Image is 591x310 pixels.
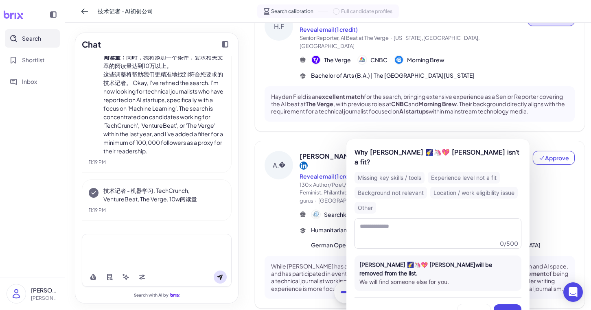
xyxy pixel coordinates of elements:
strong: Morning Brew [418,100,457,107]
div: Experience level not a fit [428,172,500,183]
p: 这些调整将帮助我们更精准地找到符合您要求的技术记者。 Okay, I've refined the search. I'm now looking for technical journalis... [103,70,225,155]
img: 公司logo [312,56,320,64]
button: Reveal email (1 credit) [300,172,358,181]
button: Inbox [5,72,60,91]
button: Shortlist [5,51,60,69]
p: 技术记者 - 机器学习, TechCrunch, VentureBeat, The Verge, 10w阅读量 [103,186,225,203]
span: [GEOGRAPHIC_DATA] [318,197,373,204]
span: Shortlist [22,56,45,64]
button: Approve [533,151,575,165]
img: user_logo.png [7,284,26,303]
div: Missing key skills / tools [355,172,425,183]
h2: Chat [82,38,101,50]
span: The Verge [324,56,351,64]
span: · [390,35,392,41]
strong: CNBC [391,100,408,107]
span: Search [22,34,41,43]
span: Search with AI by [134,293,169,298]
div: A.� [265,151,293,179]
span: Search calibration [271,8,313,15]
span: [US_STATE],[GEOGRAPHIC_DATA],[GEOGRAPHIC_DATA] [300,35,480,49]
span: Morning Brew [407,56,444,64]
span: German Opera | [GEOGRAPHIC_DATA] [311,241,414,249]
li: 同时，我将添加一个条件，要求相关文章的阅读量达到10万以上。 [103,53,225,70]
img: 公司logo [395,56,403,64]
div: Background not relevant [355,187,427,199]
span: Senior Reporter, AI Beat at The Verge [300,35,389,41]
span: 技术记者 - AI初创公司 [98,7,153,15]
div: [PERSON_NAME] 🌠🦄💖 [PERSON_NAME] will be removed from the list. [359,260,517,277]
span: 130x Author/Poet/Songwriter/Actress💎CEO Searchkey📚Speaker, Activist, Feminist, Philanthropist🚀Inv... [300,181,490,204]
p: [PERSON_NAME][EMAIL_ADDRESS][DOMAIN_NAME] [31,295,58,302]
p: While [PERSON_NAME] has a remarkable background as a speaker and influencer in the blockchain and... [271,262,568,292]
div: We will find someone else for you. [359,277,517,286]
p: [PERSON_NAME] [31,286,58,295]
span: Bachelor of Arts (B.A.) | The [GEOGRAPHIC_DATA][US_STATE] [311,71,475,80]
span: Full candidate profiles [341,8,392,15]
strong: AI startups [399,107,429,115]
p: Hayden Field is an for the search, bringing extensive experience as a Senior Reporter covering th... [271,93,568,115]
div: Why [PERSON_NAME] 🌠🦄💖 [PERSON_NAME] isn’t a fit? [355,147,521,167]
img: 公司logo [358,56,366,64]
span: CNBC [370,56,387,64]
div: H.F [265,12,293,41]
img: 公司logo [312,210,320,218]
strong: excellent match [318,93,364,100]
button: Collapse chat [219,38,232,51]
div: Location / work eligibility issue [430,187,518,199]
span: Approve [538,154,569,162]
div: 11:19 PM [89,159,225,166]
div: 0 / 500 [500,239,518,247]
div: Open Intercom Messenger [563,282,583,302]
button: Reveal email (1 credit) [300,25,358,34]
div: 11:19 PM [89,207,225,214]
strong: 阅读量： [103,53,126,61]
div: Other [355,202,376,214]
span: Inbox [22,77,37,86]
button: Send message [214,271,227,284]
span: [PERSON_NAME] 🌠🦄💖 [PERSON_NAME] [300,151,440,161]
button: Search [5,29,60,48]
strong: The Verge [306,100,333,107]
span: Searchkey, Inc. [324,210,365,219]
span: · [315,197,317,204]
span: Humanitarian Academy, Harvard Humanitarian Initiative | [GEOGRAPHIC_DATA] [311,226,521,234]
